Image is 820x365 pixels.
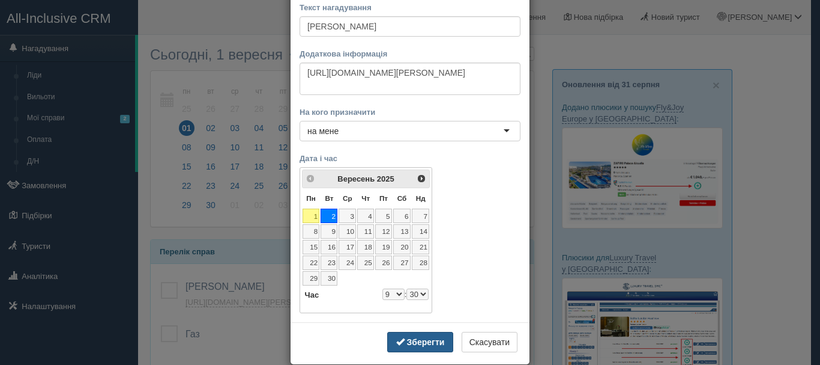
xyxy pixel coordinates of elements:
[393,224,411,239] a: 13
[393,209,411,223] a: 6
[339,256,356,270] a: 24
[303,209,320,223] a: 1
[417,174,426,183] span: Наст>
[393,256,411,270] a: 27
[303,240,320,254] a: 15
[387,332,453,352] button: Зберегти
[375,209,392,223] a: 5
[303,224,320,239] a: 8
[307,125,339,137] div: на мене
[357,256,374,270] a: 25
[397,194,407,202] span: Субота
[412,256,430,270] a: 28
[379,194,388,202] span: П
[321,271,337,286] a: 30
[321,209,337,223] a: 2
[321,240,337,254] a: 16
[303,271,320,286] a: 29
[306,194,315,202] span: Понеділок
[357,224,374,239] a: 11
[462,332,517,352] button: Скасувати
[361,194,370,202] span: Четвер
[302,289,319,301] dt: Час
[337,174,375,183] span: Вересень
[321,224,337,239] a: 9
[303,256,320,270] a: 22
[357,209,374,223] a: 4
[414,171,428,185] a: Наст>
[339,224,356,239] a: 10
[375,240,392,254] a: 19
[325,194,333,202] span: Вівторок
[300,48,520,60] label: Додаткова інформація
[300,2,520,13] label: Текст нагадування
[375,224,392,239] a: 12
[412,209,430,223] a: 7
[393,240,411,254] a: 20
[357,240,374,254] a: 18
[339,240,356,254] a: 17
[343,194,352,202] span: Середа
[377,174,394,183] span: 2025
[407,337,445,347] b: Зберегти
[416,194,426,202] span: Неділя
[375,256,392,270] a: 26
[300,106,520,118] label: На кого призначити
[300,153,520,164] label: Дата і час
[321,256,337,270] a: 23
[339,209,356,223] a: 3
[412,224,430,239] a: 14
[412,240,430,254] a: 21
